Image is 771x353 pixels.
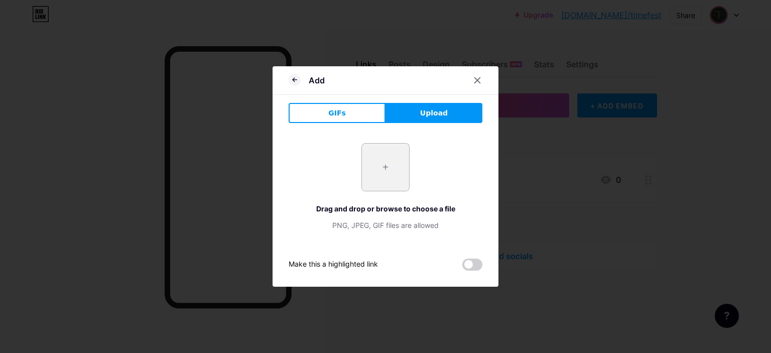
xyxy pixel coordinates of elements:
div: PNG, JPEG, GIF files are allowed [289,220,482,230]
div: Add [309,74,325,86]
span: Upload [420,108,448,119]
div: Drag and drop or browse to choose a file [289,203,482,214]
button: Upload [385,103,482,123]
button: GIFs [289,103,385,123]
div: Make this a highlighted link [289,259,378,271]
span: GIFs [328,108,346,119]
